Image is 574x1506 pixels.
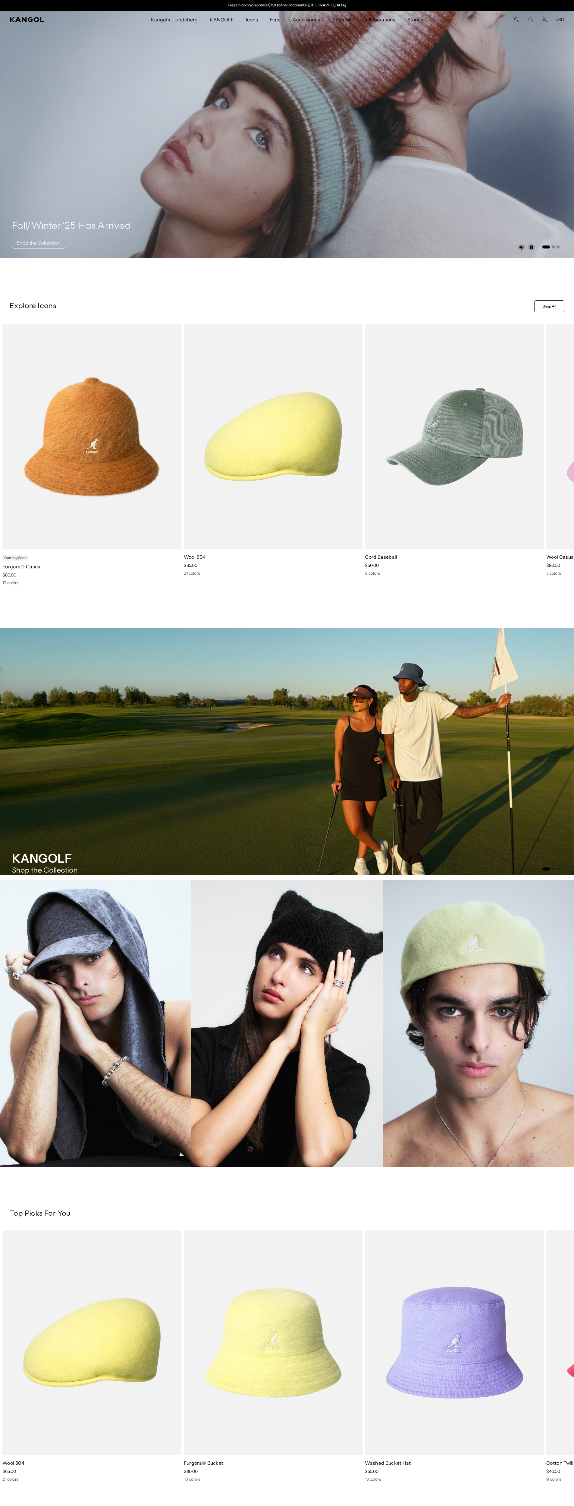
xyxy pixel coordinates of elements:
a: Stories [401,11,429,28]
a: Shop the Collection [12,237,65,248]
p: Furgora® Casual [2,563,181,570]
img: color-rustic-caramel [2,324,181,549]
strong: KANGOLF [12,851,72,866]
img: color-sage-green [365,324,544,549]
div: Announcement [225,3,349,8]
span: Kangol x J.Lindeberg [151,11,198,28]
span: $80.00 [2,572,16,578]
a: KANGOLF [204,11,240,28]
div: 12 colors [2,580,181,586]
span: Hats [270,11,281,28]
h5: Shop the Collection [12,866,78,875]
button: Go to slide 1 [542,245,550,248]
button: Go to slide 3 [557,245,560,248]
ul: Select a slide to show [542,244,560,249]
a: Wool 504 [2,1460,25,1466]
div: 21 colors [2,1476,181,1482]
span: Stories [407,11,423,28]
button: Unmute [518,244,525,251]
div: 2 of 10 [181,1230,363,1482]
a: Shop All [534,300,564,312]
div: 10 colors [184,1476,363,1482]
a: Free Shipping on orders $79+ to the Continental [GEOGRAPHIC_DATA] [228,3,346,7]
img: Washed Bucket Hat [365,1230,544,1455]
button: Go to slide 2 [552,867,555,870]
a: Hats [264,11,287,28]
div: 2 of 11 [181,324,363,586]
button: Pause [528,244,535,251]
h4: Fall/Winter ‘25 Has Arrived [12,220,131,232]
a: Accessories [287,11,326,28]
span: Collaborations [362,11,395,28]
div: 21 colors [184,570,363,576]
a: Icons [240,11,264,28]
img: color-butter-chiffon [184,324,363,549]
a: Furgora® Bucket [184,1460,224,1466]
a: Kangol [10,17,100,22]
a: Beanies [191,880,383,1167]
button: Go to slide 2 [552,245,555,248]
img: Furgora® Bucket [184,1230,363,1455]
span: Icons [246,11,258,28]
span: Accessories [293,11,320,28]
img: Wool 504 [2,1230,181,1455]
a: Apparel [326,11,356,28]
span: $80.00 [184,1469,198,1474]
p: Wool 504 [184,554,363,560]
span: Apparel [332,11,350,28]
p: Cord Baseball [365,554,544,560]
span: $55.00 [365,1469,378,1474]
div: 9 colors [365,570,544,576]
div: 3 of 11 [362,324,544,586]
span: $65.00 [184,563,197,568]
span: $40.00 [546,1469,560,1474]
span: $50.00 [365,563,379,568]
h3: Top Picks For You [10,1209,564,1218]
p: Explore Icons [10,302,532,311]
ul: Select a slide to show [542,866,560,871]
button: Go to slide 1 [542,867,550,870]
span: KANGOLF [210,11,234,28]
div: 1 of 2 [225,3,349,8]
button: Cart [528,17,533,22]
summary: Search here [514,17,519,22]
span: $80.00 [546,563,560,568]
div: 13 colors [365,1476,544,1482]
a: Washed Bucket Hat [365,1460,411,1466]
a: Flat Caps [383,880,574,1167]
a: Kangol x J.Lindeberg [145,11,204,28]
div: 3 of 10 [362,1230,544,1482]
span: $65.00 [2,1469,16,1474]
button: USD [555,17,564,22]
a: Collaborations [356,11,401,28]
slideshow-component: Announcement bar [225,3,349,8]
button: Go to slide 3 [557,867,560,870]
a: Account [541,17,547,22]
div: Coming Soon [2,555,28,561]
